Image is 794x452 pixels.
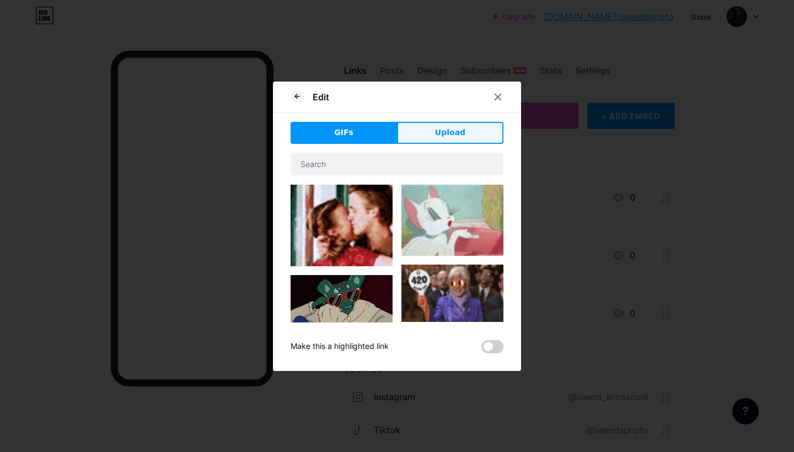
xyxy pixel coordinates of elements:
[291,122,397,144] button: GIFs
[397,122,503,144] button: Upload
[291,340,389,353] div: Make this a highlighted link
[401,185,503,256] img: Gihpy
[334,127,353,138] span: GIFs
[313,90,329,104] div: Edit
[435,127,465,138] span: Upload
[401,265,503,322] img: Gihpy
[291,185,393,266] img: Gihpy
[291,275,393,352] img: Gihpy
[291,153,503,175] input: Search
